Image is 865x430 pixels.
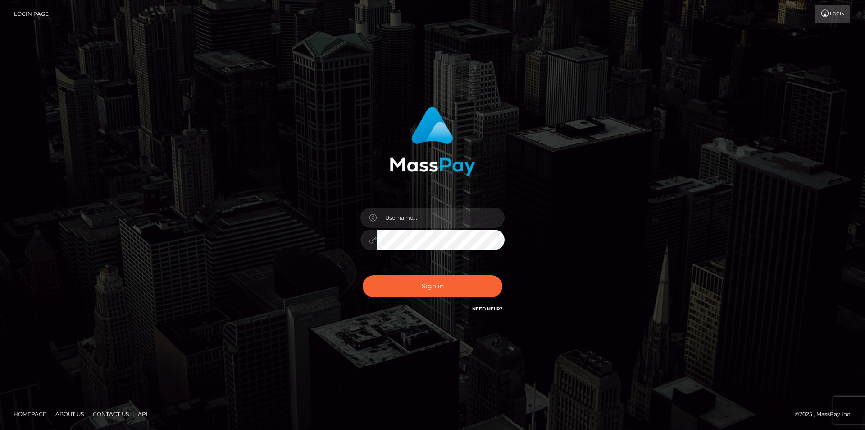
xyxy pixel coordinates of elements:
[89,407,132,421] a: Contact Us
[390,107,475,176] img: MassPay Login
[795,409,858,419] div: © 2025 , MassPay Inc.
[10,407,50,421] a: Homepage
[472,306,502,312] a: Need Help?
[134,407,151,421] a: API
[377,208,505,228] input: Username...
[363,275,502,297] button: Sign in
[815,5,850,23] a: Login
[14,5,49,23] a: Login Page
[52,407,87,421] a: About Us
